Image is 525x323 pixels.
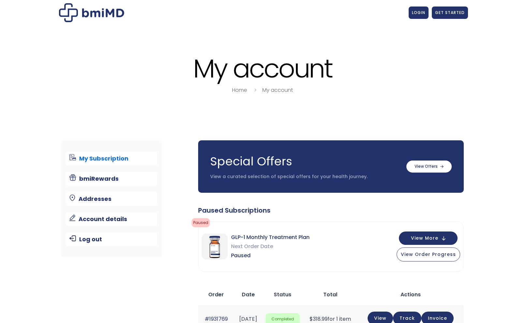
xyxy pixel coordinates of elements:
span: LOGIN [412,10,425,15]
a: LOGIN [409,7,429,19]
a: My Subscription [66,152,157,165]
h3: Special Offers [210,153,400,170]
span: View More [411,236,438,240]
span: Paused [231,251,310,260]
img: GLP-1 Monthly Treatment Plan [202,233,228,260]
span: Paused [192,218,210,227]
span: Date [242,291,255,298]
a: GET STARTED [432,7,468,19]
a: bmiRewards [66,172,157,186]
span: GET STARTED [435,10,465,15]
span: Actions [401,291,421,298]
span: Status [274,291,291,298]
nav: Account pages [61,140,162,258]
a: Home [232,86,247,94]
span: Next Order Date [231,242,310,251]
i: breadcrumbs separator [252,86,259,94]
button: View Order Progress [397,247,460,261]
a: Addresses [66,192,157,206]
a: Account details [66,212,157,226]
span: 318.99 [310,315,328,323]
span: View Order Progress [401,251,456,258]
img: My account [59,3,124,22]
a: My account [262,86,293,94]
span: $ [310,315,313,323]
span: GLP-1 Monthly Treatment Plan [231,233,310,242]
span: Total [323,291,337,298]
a: #1931769 [205,315,228,323]
button: View More [399,232,458,245]
p: View a curated selection of special offers for your health journey. [210,174,400,180]
time: [DATE] [239,315,257,323]
span: Order [208,291,224,298]
div: Paused Subscriptions [198,206,464,215]
h1: My account [57,55,468,82]
a: Log out [66,232,157,246]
